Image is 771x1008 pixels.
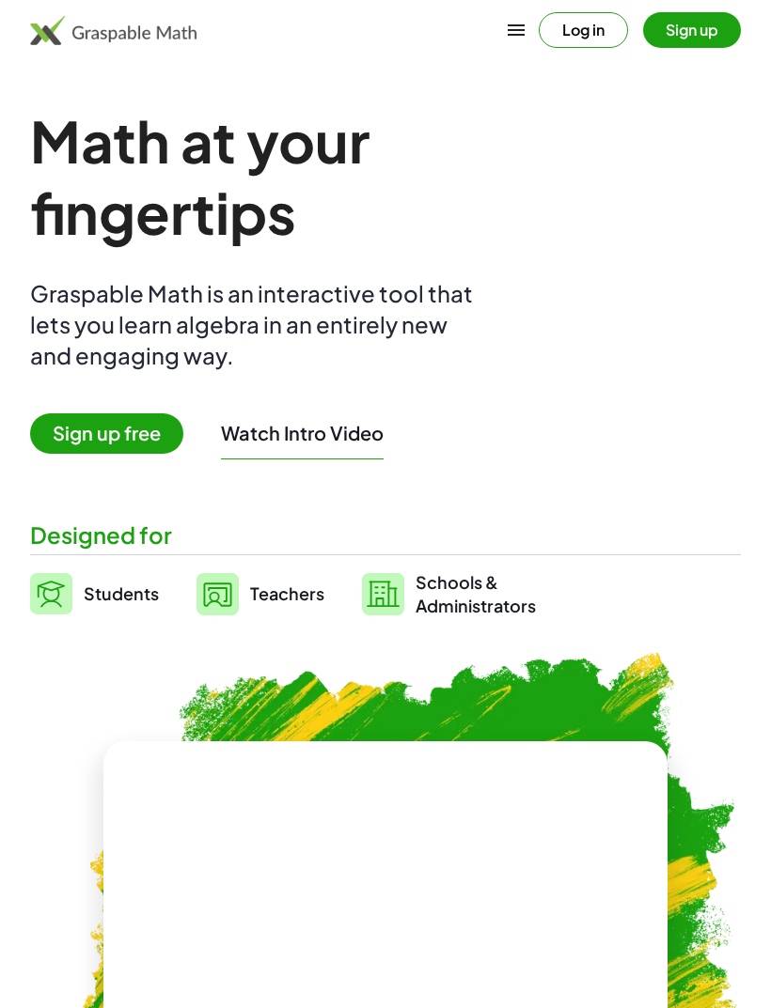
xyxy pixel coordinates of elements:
span: Students [84,582,159,604]
a: Schools &Administrators [362,570,536,617]
a: Teachers [197,570,324,617]
img: svg%3e [30,573,72,614]
button: Watch Intro Video [221,421,384,445]
img: svg%3e [362,573,404,615]
span: Sign up free [30,413,183,454]
div: Designed for [30,520,741,551]
img: svg%3e [197,573,239,615]
video: What is this? This is dynamic math notation. Dynamic math notation plays a central role in how Gr... [244,836,527,977]
span: Schools & Administrators [416,570,536,617]
div: Graspable Math is an interactive tool that lets you learn algebra in an entirely new and engaging... [30,278,481,371]
button: Log in [539,12,628,48]
h1: Math at your fingertips [30,105,628,248]
a: Students [30,570,159,617]
span: Teachers [250,582,324,604]
button: Sign up [643,12,741,48]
